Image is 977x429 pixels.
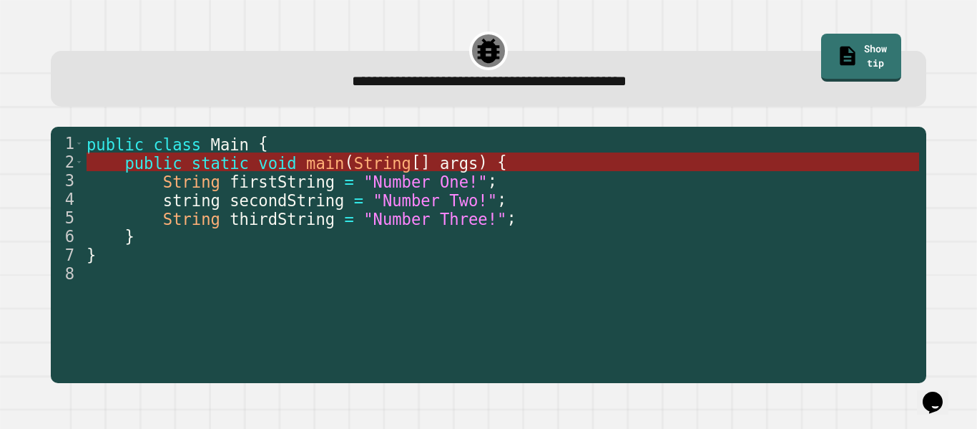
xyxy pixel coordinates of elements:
span: public [87,135,144,153]
span: Main [211,135,249,153]
div: 1 [51,134,84,153]
span: main [306,153,344,172]
span: string [163,191,220,209]
span: void [258,153,296,172]
span: = [344,209,353,228]
span: "Number Two!" [373,191,498,209]
span: Toggle code folding, rows 2 through 6 [75,153,83,171]
iframe: chat widget [917,372,963,415]
span: thirdString [230,209,335,228]
span: firstString [230,172,335,191]
div: 8 [51,264,84,283]
span: String [354,153,411,172]
span: = [354,191,363,209]
div: 7 [51,246,84,264]
div: 3 [51,171,84,190]
div: 5 [51,208,84,227]
a: Show tip [821,34,901,82]
span: Toggle code folding, rows 1 through 7 [75,134,83,153]
span: class [153,135,201,153]
div: 4 [51,190,84,208]
span: String [163,209,220,228]
span: args [440,153,478,172]
span: secondString [230,191,344,209]
span: "Number Three!" [363,209,506,228]
span: public [124,153,182,172]
span: static [192,153,249,172]
span: = [344,172,353,191]
span: "Number One!" [363,172,488,191]
div: 2 [51,153,84,171]
div: 6 [51,227,84,246]
span: String [163,172,220,191]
